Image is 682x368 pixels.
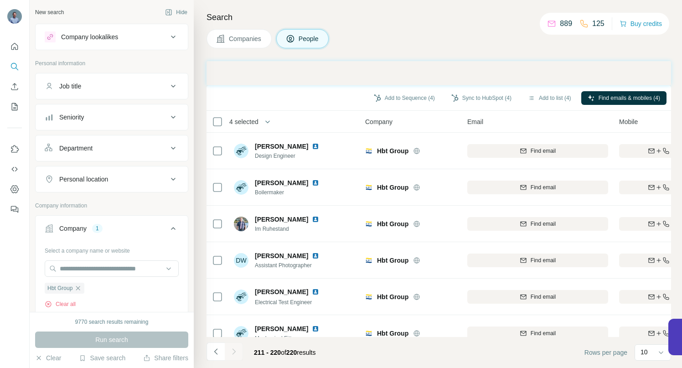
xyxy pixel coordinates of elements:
[7,38,22,55] button: Quick start
[365,147,372,155] img: Logo of Hbt Group
[207,11,671,24] h4: Search
[299,34,320,43] span: People
[159,5,194,19] button: Hide
[59,175,108,184] div: Personal location
[641,347,648,357] p: 10
[7,141,22,157] button: Use Surfe on LinkedIn
[35,8,64,16] div: New search
[531,147,556,155] span: Find email
[36,137,188,159] button: Department
[365,117,393,126] span: Company
[59,113,84,122] div: Seniority
[79,353,125,363] button: Save search
[365,293,372,301] img: Logo of Hbt Group
[7,201,22,218] button: Feedback
[234,253,248,268] div: DW
[45,300,76,308] button: Clear all
[35,202,188,210] p: Company information
[229,117,258,126] span: 4 selected
[377,256,408,265] span: Hbt Group
[467,181,608,194] button: Find email
[92,224,103,233] div: 1
[7,161,22,177] button: Use Surfe API
[312,179,319,187] img: LinkedIn logo
[35,353,61,363] button: Clear
[255,324,308,333] span: [PERSON_NAME]
[36,168,188,190] button: Personal location
[377,292,408,301] span: Hbt Group
[377,329,408,338] span: Hbt Group
[255,152,323,160] span: Design Engineer
[255,251,308,260] span: [PERSON_NAME]
[36,26,188,48] button: Company lookalikes
[254,349,281,356] span: 211 - 220
[522,91,578,105] button: Add to list (4)
[619,117,638,126] span: Mobile
[75,318,149,326] div: 9770 search results remaining
[59,144,93,153] div: Department
[467,254,608,267] button: Find email
[255,215,308,224] span: [PERSON_NAME]
[36,218,188,243] button: Company1
[312,252,319,259] img: LinkedIn logo
[467,327,608,340] button: Find email
[467,117,483,126] span: Email
[312,216,319,223] img: LinkedIn logo
[312,288,319,295] img: LinkedIn logo
[531,329,556,337] span: Find email
[234,290,248,304] img: Avatar
[59,224,87,233] div: Company
[599,94,660,102] span: Find emails & mobiles (4)
[365,220,372,228] img: Logo of Hbt Group
[467,217,608,231] button: Find email
[47,284,72,292] span: Hbt Group
[365,184,372,191] img: Logo of Hbt Group
[234,144,248,158] img: Avatar
[59,82,81,91] div: Job title
[234,217,248,231] img: Avatar
[255,261,323,270] span: Assistant Photographer
[207,61,671,85] iframe: Banner
[312,325,319,332] img: LinkedIn logo
[255,225,323,233] span: Im Ruhestand
[367,91,441,105] button: Add to Sequence (4)
[365,330,372,337] img: Logo of Hbt Group
[35,59,188,67] p: Personal information
[531,256,556,264] span: Find email
[592,18,604,29] p: 125
[234,180,248,195] img: Avatar
[467,144,608,158] button: Find email
[61,32,118,41] div: Company lookalikes
[255,143,308,150] span: [PERSON_NAME]
[45,243,179,255] div: Select a company name or website
[255,287,308,296] span: [PERSON_NAME]
[365,257,372,264] img: Logo of Hbt Group
[312,143,319,150] img: LinkedIn logo
[531,183,556,192] span: Find email
[651,337,673,359] iframe: Intercom live chat
[36,106,188,128] button: Seniority
[531,293,556,301] span: Find email
[377,219,408,228] span: Hbt Group
[255,178,308,187] span: [PERSON_NAME]
[7,98,22,115] button: My lists
[445,91,518,105] button: Sync to HubSpot (4)
[7,78,22,95] button: Enrich CSV
[7,9,22,24] img: Avatar
[7,181,22,197] button: Dashboard
[377,183,408,192] span: Hbt Group
[254,349,315,356] span: results
[531,220,556,228] span: Find email
[560,18,572,29] p: 889
[255,188,323,197] span: Boilermaker
[377,146,408,155] span: Hbt Group
[234,326,248,341] img: Avatar
[229,34,262,43] span: Companies
[255,334,323,342] span: Mechanical Fitter
[255,299,312,306] span: Electrical Test Engineer
[581,91,666,105] button: Find emails & mobiles (4)
[620,17,662,30] button: Buy credits
[281,349,286,356] span: of
[207,342,225,361] button: Navigate to previous page
[7,58,22,75] button: Search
